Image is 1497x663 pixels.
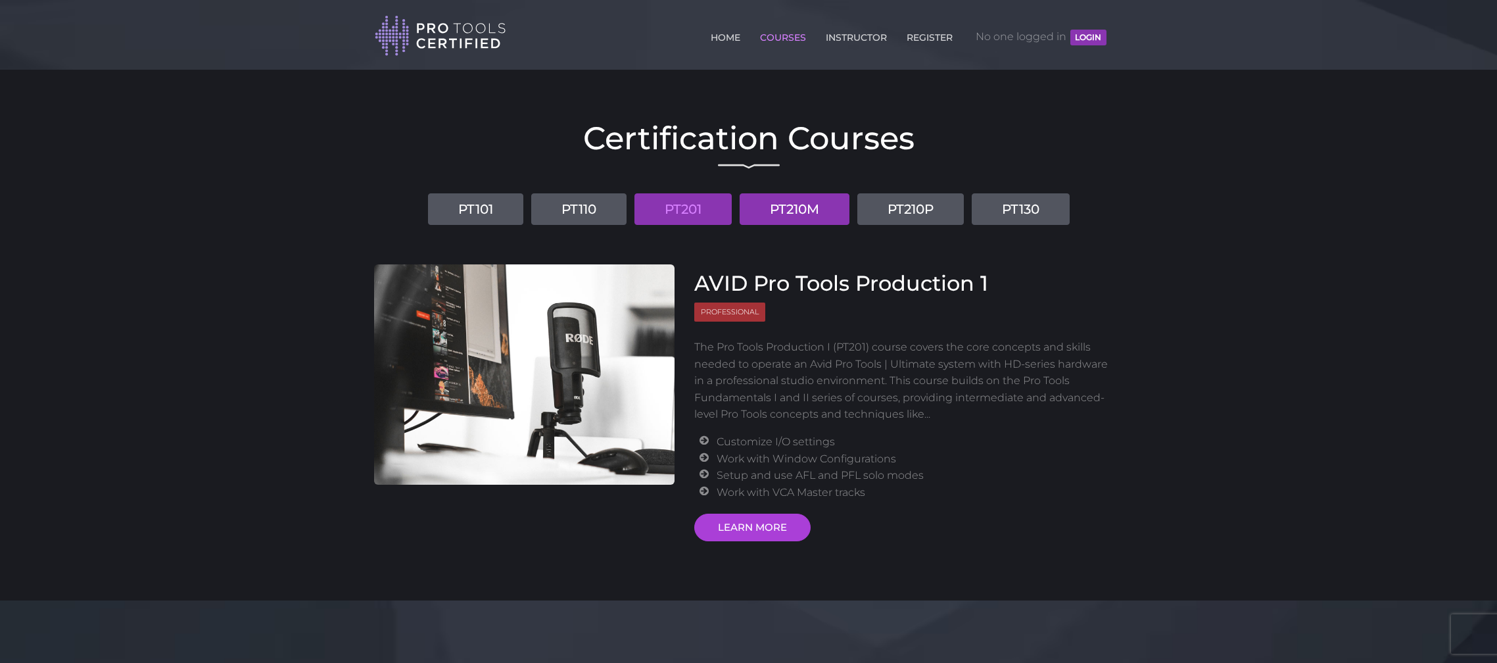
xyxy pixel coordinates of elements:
[374,122,1124,154] h2: Certification Courses
[717,451,1113,468] li: Work with Window Configurations
[694,303,765,322] span: Professional
[857,193,964,225] a: PT210P
[740,193,849,225] a: PT210M
[903,24,956,45] a: REGISTER
[976,17,1106,57] span: No one logged in
[428,193,523,225] a: PT101
[634,193,732,225] a: PT201
[694,514,811,541] a: LEARN MORE
[717,484,1113,501] li: Work with VCA Master tracks
[717,467,1113,484] li: Setup and use AFL and PFL solo modes
[707,24,744,45] a: HOME
[374,264,675,485] img: AVID Pro Tools Production 1 Course
[972,193,1070,225] a: PT130
[694,271,1114,296] h3: AVID Pro Tools Production 1
[757,24,809,45] a: COURSES
[1070,30,1106,45] button: LOGIN
[718,164,780,169] img: decorative line
[822,24,890,45] a: INSTRUCTOR
[717,433,1113,451] li: Customize I/O settings
[531,193,627,225] a: PT110
[694,339,1114,423] p: The Pro Tools Production I (PT201) course covers the core concepts and skills needed to operate a...
[375,14,506,57] img: Pro Tools Certified Logo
